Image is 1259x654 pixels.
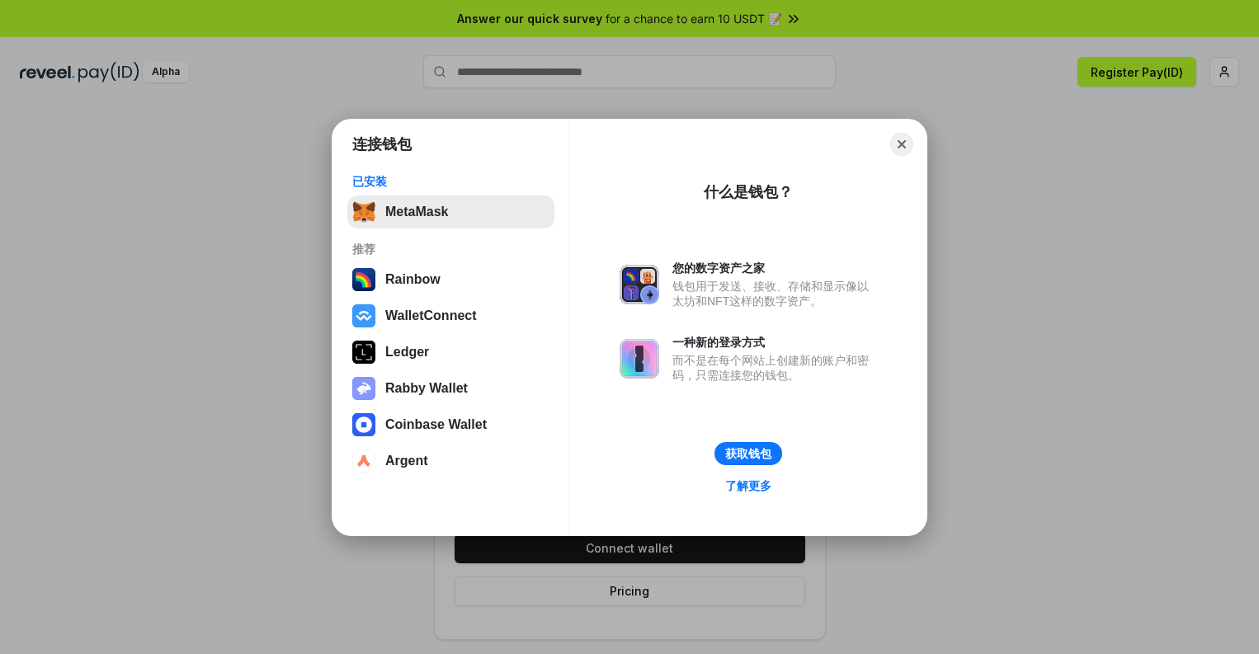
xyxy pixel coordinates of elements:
button: Coinbase Wallet [347,408,554,441]
img: svg+xml,%3Csvg%20width%3D%2228%22%20height%3D%2228%22%20viewBox%3D%220%200%2028%2028%22%20fill%3D... [352,413,375,436]
div: MetaMask [385,205,448,219]
div: WalletConnect [385,308,477,323]
div: 什么是钱包？ [704,182,793,202]
img: svg+xml,%3Csvg%20width%3D%2228%22%20height%3D%2228%22%20viewBox%3D%220%200%2028%2028%22%20fill%3D... [352,304,375,327]
img: svg+xml,%3Csvg%20fill%3D%22none%22%20height%3D%2233%22%20viewBox%3D%220%200%2035%2033%22%20width%... [352,200,375,223]
button: Close [890,133,913,156]
img: svg+xml,%3Csvg%20xmlns%3D%22http%3A%2F%2Fwww.w3.org%2F2000%2Fsvg%22%20fill%3D%22none%22%20viewBox... [352,377,375,400]
img: svg+xml,%3Csvg%20width%3D%2228%22%20height%3D%2228%22%20viewBox%3D%220%200%2028%2028%22%20fill%3D... [352,449,375,473]
div: 而不是在每个网站上创建新的账户和密码，只需连接您的钱包。 [672,353,877,383]
div: 推荐 [352,242,549,256]
img: svg+xml,%3Csvg%20xmlns%3D%22http%3A%2F%2Fwww.w3.org%2F2000%2Fsvg%22%20fill%3D%22none%22%20viewBox... [620,339,659,379]
div: Ledger [385,345,429,360]
div: 获取钱包 [725,446,771,461]
div: Rainbow [385,272,441,287]
div: 一种新的登录方式 [672,335,877,350]
img: svg+xml,%3Csvg%20width%3D%22120%22%20height%3D%22120%22%20viewBox%3D%220%200%20120%20120%22%20fil... [352,268,375,291]
div: Coinbase Wallet [385,417,487,432]
div: 钱包用于发送、接收、存储和显示像以太坊和NFT这样的数字资产。 [672,279,877,308]
a: 了解更多 [715,475,781,496]
div: 了解更多 [725,478,771,493]
button: MetaMask [347,195,554,228]
div: 已安装 [352,174,549,189]
button: WalletConnect [347,299,554,332]
button: Argent [347,445,554,478]
div: 您的数字资产之家 [672,261,877,275]
button: Rainbow [347,263,554,296]
img: svg+xml,%3Csvg%20xmlns%3D%22http%3A%2F%2Fwww.w3.org%2F2000%2Fsvg%22%20fill%3D%22none%22%20viewBox... [620,265,659,304]
button: Ledger [347,336,554,369]
img: svg+xml,%3Csvg%20xmlns%3D%22http%3A%2F%2Fwww.w3.org%2F2000%2Fsvg%22%20width%3D%2228%22%20height%3... [352,341,375,364]
button: 获取钱包 [714,442,782,465]
button: Rabby Wallet [347,372,554,405]
h1: 连接钱包 [352,134,412,154]
div: Argent [385,454,428,468]
div: Rabby Wallet [385,381,468,396]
